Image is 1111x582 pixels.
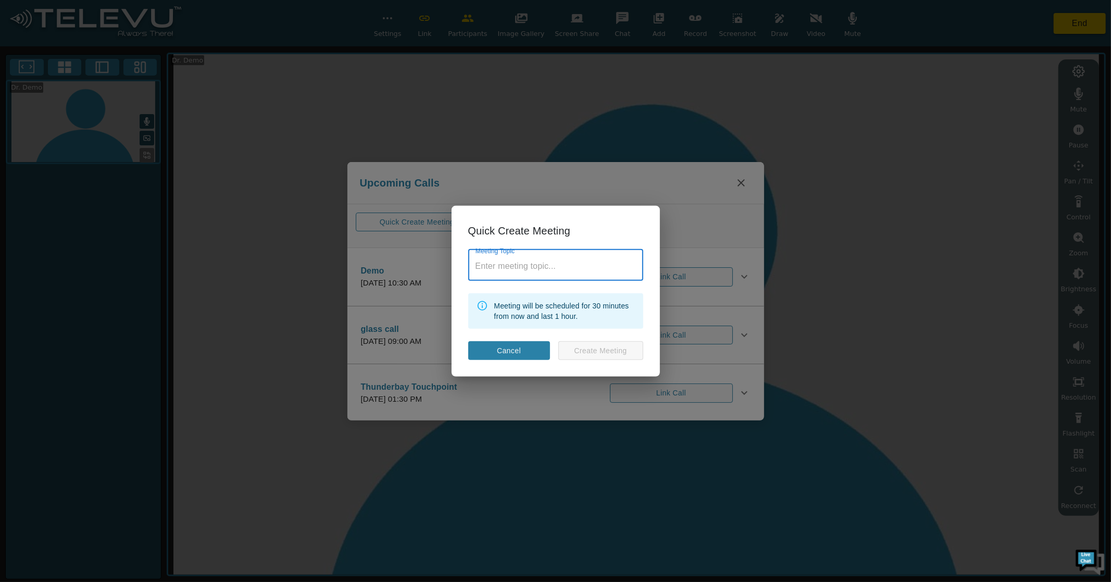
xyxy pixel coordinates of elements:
div: Chat with us now [54,55,175,68]
textarea: Type your message and hit 'Enter' [5,284,198,321]
div: Meeting will be scheduled for 30 minutes from now and last 1 hour. [494,296,635,325]
div: Minimize live chat window [171,5,196,30]
img: Chat Widget [1075,546,1106,577]
h2: Quick Create Meeting [468,222,643,239]
img: d_736959983_company_1615157101543_736959983 [18,48,44,75]
input: Enter meeting topic... [468,251,643,280]
span: We're online! [60,131,144,237]
button: Cancel [468,341,550,360]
